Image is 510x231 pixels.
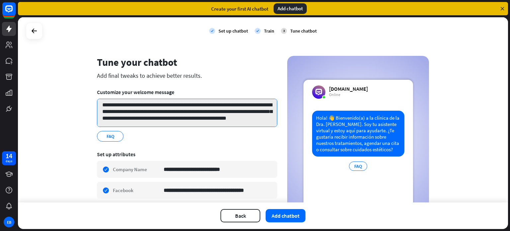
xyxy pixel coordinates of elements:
[106,133,115,140] span: FAQ
[5,3,25,23] button: Open LiveChat chat widget
[2,151,16,165] a: 14 days
[209,28,215,34] i: check
[97,72,277,79] div: Add final tweaks to achieve better results.
[97,56,277,68] div: Tune your chatbot
[274,3,307,14] div: Add chatbot
[281,28,287,34] div: 3
[211,6,268,12] div: Create your first AI chatbot
[349,162,367,171] div: FAQ
[6,153,12,159] div: 14
[6,159,12,164] div: days
[266,209,305,222] button: Add chatbot
[255,28,261,34] i: check
[329,85,368,92] div: [DOMAIN_NAME]
[312,111,404,157] div: Hola! 👋 Bienvenido(a) a la clínica de la Dra. [PERSON_NAME]. Soy tu asistente virtual y estoy aqu...
[97,89,277,95] div: Customize your welcome message
[220,209,260,222] button: Back
[264,28,274,34] div: Train
[218,28,248,34] div: Set up chatbot
[4,217,14,227] div: EB
[290,28,317,34] div: Tune chatbot
[97,151,277,158] div: Set up attributes
[329,92,368,97] div: Online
